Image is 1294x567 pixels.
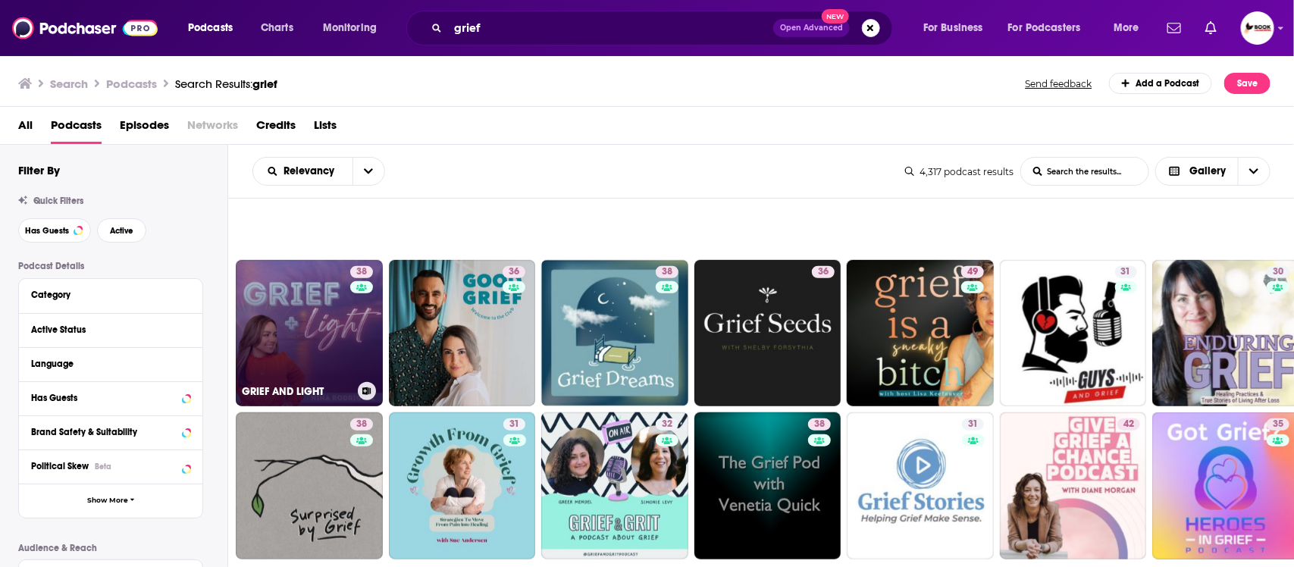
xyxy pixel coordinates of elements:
a: 31 [389,412,536,559]
a: 38GRIEF AND LIGHT [236,260,383,407]
a: Episodes [120,113,169,144]
span: 38 [662,265,672,280]
a: Lists [314,113,337,144]
span: 49 [967,265,978,280]
button: open menu [913,16,1002,40]
button: Brand Safety & Suitability [31,422,190,441]
a: 31 [847,412,994,559]
h3: Search [50,77,88,91]
button: Save [1224,73,1271,94]
span: Charts [261,17,293,39]
button: open menu [998,16,1103,40]
span: 38 [814,417,825,432]
a: 38 [350,266,373,278]
button: open menu [1103,16,1158,40]
a: 38 [350,418,373,431]
span: 35 [1273,417,1283,432]
span: Logged in as BookLaunchers [1241,11,1274,45]
span: 36 [509,265,519,280]
a: 36 [503,266,525,278]
div: Brand Safety & Suitability [31,427,177,437]
a: 31 [1000,260,1147,407]
span: For Business [923,17,983,39]
span: Gallery [1189,166,1226,177]
img: Podchaser - Follow, Share and Rate Podcasts [12,14,158,42]
a: 31 [1115,266,1137,278]
div: Has Guests [31,393,177,403]
span: For Podcasters [1008,17,1081,39]
button: open menu [312,16,396,40]
div: Language [31,359,180,369]
div: Search Results: [175,77,277,91]
a: Show notifications dropdown [1199,15,1223,41]
span: Podcasts [51,113,102,144]
h3: Podcasts [106,77,157,91]
a: 36 [812,266,835,278]
button: Open AdvancedNew [773,19,850,37]
a: 38 [236,412,383,559]
a: 31 [962,418,984,431]
a: Credits [256,113,296,144]
button: Send feedback [1021,77,1097,90]
div: Category [31,290,180,300]
div: Search podcasts, credits, & more... [421,11,907,45]
button: Show profile menu [1241,11,1274,45]
button: Category [31,285,190,304]
button: Language [31,354,190,373]
button: Active [97,218,146,243]
button: Show More [19,484,202,518]
p: Podcast Details [18,261,203,271]
a: 38 [808,418,831,431]
h2: Filter By [18,163,60,177]
a: All [18,113,33,144]
span: 30 [1273,265,1283,280]
button: Political SkewBeta [31,456,190,475]
span: 31 [509,417,519,432]
span: 36 [818,265,829,280]
img: User Profile [1241,11,1274,45]
span: Show More [87,497,128,505]
span: 32 [662,417,672,432]
a: 32 [656,418,678,431]
a: 42 [1000,412,1147,559]
a: Search Results:grief [175,77,277,91]
span: Political Skew [31,461,89,471]
input: Search podcasts, credits, & more... [448,16,773,40]
a: 32 [541,412,688,559]
div: 4,317 podcast results [905,166,1014,177]
h2: Choose List sort [252,157,385,186]
span: Open Advanced [780,24,843,32]
a: 38 [656,266,678,278]
span: 38 [356,265,367,280]
span: Relevancy [284,166,340,177]
a: 30 [1267,266,1289,278]
a: Charts [251,16,302,40]
div: Beta [95,462,111,471]
span: Active [110,227,133,235]
button: Has Guests [18,218,91,243]
a: 49 [961,266,984,278]
span: Networks [187,113,238,144]
span: Podcasts [188,17,233,39]
h3: GRIEF AND LIGHT [242,385,352,398]
button: open menu [177,16,252,40]
a: 36 [694,260,841,407]
button: open menu [352,158,384,185]
span: grief [252,77,277,91]
span: New [822,9,849,23]
div: Active Status [31,324,180,335]
span: Monitoring [323,17,377,39]
a: 42 [1117,418,1140,431]
a: Show notifications dropdown [1161,15,1187,41]
span: 31 [968,417,978,432]
button: Has Guests [31,388,190,407]
button: open menu [253,166,352,177]
a: 49 [847,260,994,407]
h2: Choose View [1155,157,1271,186]
a: 38 [541,260,688,407]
